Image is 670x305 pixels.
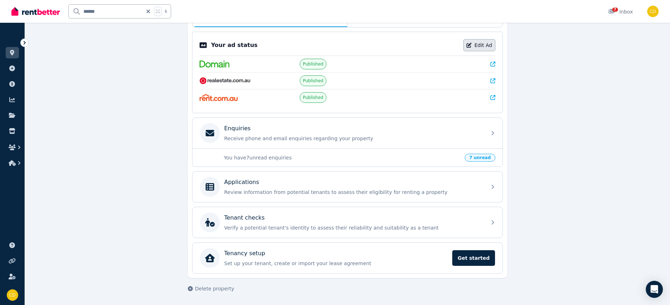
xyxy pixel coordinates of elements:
[200,77,251,84] img: RealEstate.com.au
[303,95,324,100] span: Published
[192,243,502,273] a: Tenancy setupSet up your tenant, create or import your lease agreementGet started
[6,39,28,44] span: ORGANISE
[188,285,234,292] button: Delete property
[224,124,251,133] p: Enquiries
[224,189,482,196] p: Review information from potential tenants to assess their eligibility for renting a property
[224,224,482,231] p: Verify a potential tenant's identity to assess their reliability and suitability as a tenant
[224,249,265,258] p: Tenancy setup
[646,281,663,298] div: Open Intercom Messenger
[224,154,460,161] p: You have 7 unread enquiries
[463,39,495,51] a: Edit Ad
[612,7,618,12] span: 7
[211,41,257,49] p: Your ad status
[192,118,502,148] a: EnquiriesReceive phone and email enquiries regarding your property
[192,172,502,202] a: ApplicationsReview information from potential tenants to assess their eligibility for renting a p...
[224,178,259,186] p: Applications
[200,61,230,68] img: Domain.com.au
[11,6,60,17] img: RentBetter
[200,94,238,101] img: Rent.com.au
[303,78,324,84] span: Published
[224,214,265,222] p: Tenant checks
[192,207,502,238] a: Tenant checksVerify a potential tenant's identity to assess their reliability and suitability as ...
[465,154,495,162] span: 7 unread
[647,6,659,17] img: Chris Dimitropoulos
[224,260,448,267] p: Set up your tenant, create or import your lease agreement
[303,61,324,67] span: Published
[165,9,167,14] span: k
[7,289,18,301] img: Chris Dimitropoulos
[452,250,495,266] span: Get started
[195,285,234,292] span: Delete property
[608,8,633,15] div: Inbox
[224,135,482,142] p: Receive phone and email enquiries regarding your property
